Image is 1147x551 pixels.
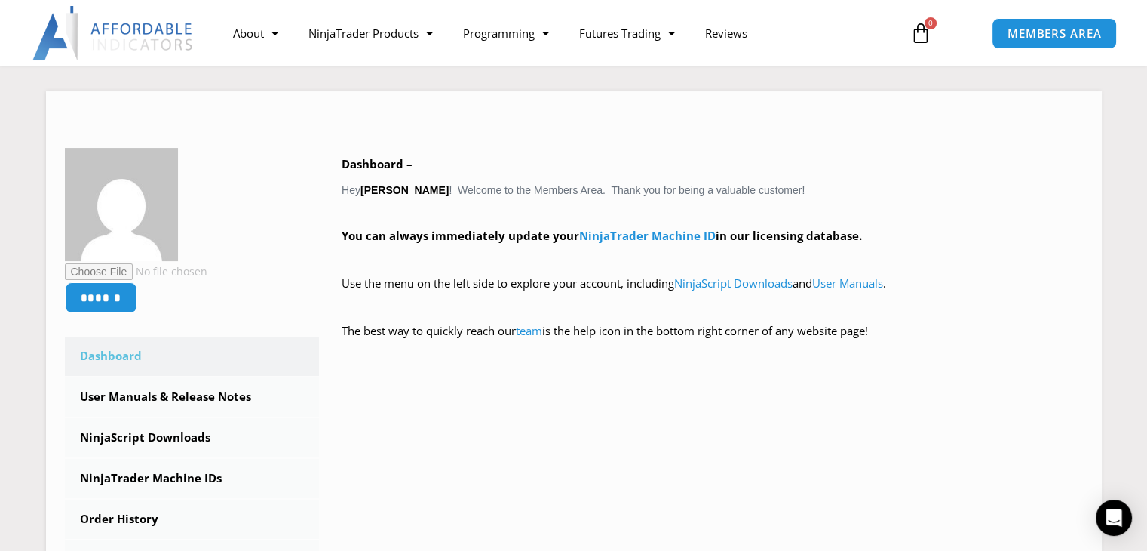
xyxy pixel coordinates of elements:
[1007,28,1102,39] span: MEMBERS AREA
[564,16,690,51] a: Futures Trading
[516,323,542,338] a: team
[65,500,320,539] a: Order History
[65,148,178,261] img: 7b2ea670282b67ea8de05c7705b9ddf63b0b20db1c44339c12ca0ec26b277df4
[342,321,1083,363] p: The best way to quickly reach our is the help icon in the bottom right corner of any website page!
[992,18,1118,49] a: MEMBERS AREA
[690,16,762,51] a: Reviews
[65,377,320,417] a: User Manuals & Release Notes
[342,273,1083,316] p: Use the menu on the left side to explore your account, including and .
[293,16,448,51] a: NinjaTrader Products
[448,16,564,51] a: Programming
[1096,500,1132,536] div: Open Intercom Messenger
[342,154,1083,363] div: Hey ! Welcome to the Members Area. Thank you for being a valuable customer!
[360,184,449,196] strong: [PERSON_NAME]
[812,275,883,291] a: User Manuals
[65,418,320,457] a: NinjaScript Downloads
[925,17,937,29] span: 0
[65,337,320,376] a: Dashboard
[218,16,895,51] nav: Menu
[32,6,195,60] img: LogoAI | Affordable Indicators – NinjaTrader
[218,16,293,51] a: About
[342,156,412,171] b: Dashboard –
[674,275,793,291] a: NinjaScript Downloads
[65,459,320,498] a: NinjaTrader Machine IDs
[888,11,954,55] a: 0
[579,228,716,243] a: NinjaTrader Machine ID
[342,228,862,243] strong: You can always immediately update your in our licensing database.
